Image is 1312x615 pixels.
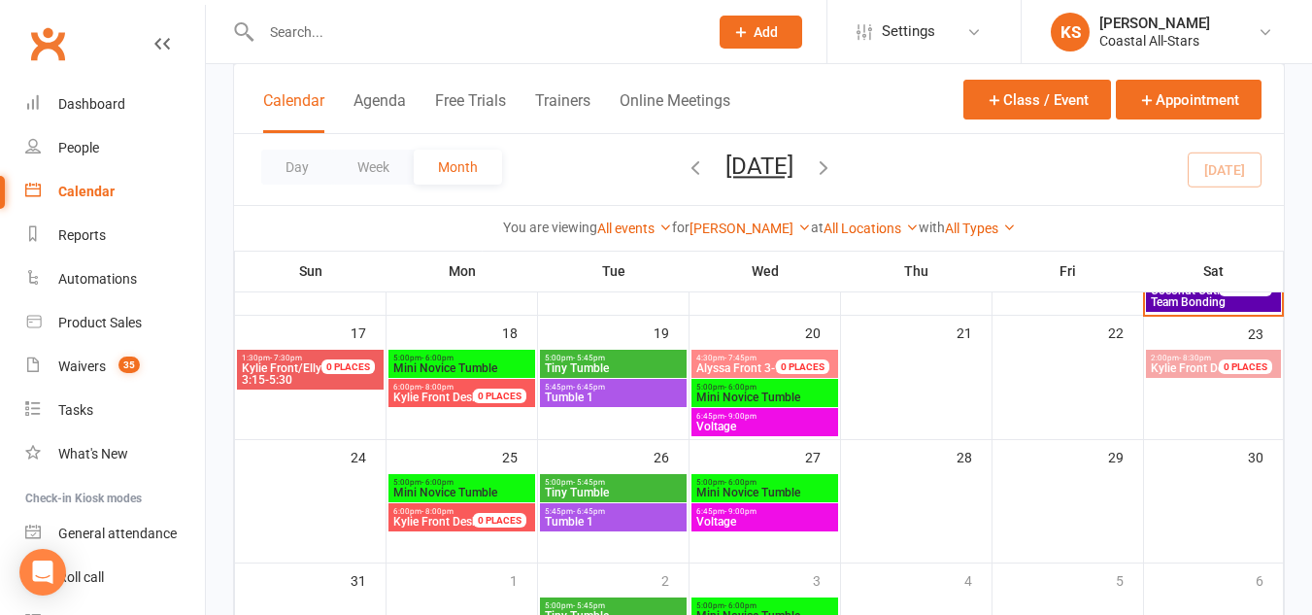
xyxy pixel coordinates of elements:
[392,383,496,392] span: 6:00pm
[23,19,72,68] a: Clubworx
[241,362,345,386] span: 3:15-5:30
[573,507,605,516] span: - 6:45pm
[544,362,683,374] span: Tiny Tumble
[25,126,205,170] a: People
[696,361,789,375] span: Alyssa Front 3-9p
[1248,317,1283,349] div: 23
[58,402,93,418] div: Tasks
[392,487,531,498] span: Mini Novice Tumble
[654,316,689,348] div: 19
[25,512,205,556] a: General attendance kiosk mode
[690,221,811,236] a: [PERSON_NAME]
[964,564,992,596] div: 4
[25,301,205,345] a: Product Sales
[957,316,992,348] div: 21
[882,10,935,53] span: Settings
[392,362,531,374] span: Mini Novice Tumble
[573,601,605,610] span: - 5:45pm
[25,345,205,389] a: Waivers 35
[1256,564,1283,596] div: 6
[393,391,478,404] span: Kylie Front Desk
[724,383,757,392] span: - 6:00pm
[392,354,531,362] span: 5:00pm
[805,316,840,348] div: 20
[261,150,333,185] button: Day
[811,220,824,235] strong: at
[58,140,99,155] div: People
[392,478,531,487] span: 5:00pm
[58,446,128,461] div: What's New
[321,359,375,374] div: 0 PLACES
[58,227,106,243] div: Reports
[351,316,386,348] div: 17
[353,91,406,133] button: Agenda
[510,564,537,596] div: 1
[25,83,205,126] a: Dashboard
[351,440,386,472] div: 24
[695,507,834,516] span: 6:45pm
[1219,359,1272,374] div: 0 PLACES
[754,24,778,40] span: Add
[333,150,414,185] button: Week
[25,257,205,301] a: Automations
[992,251,1144,291] th: Fri
[1108,316,1143,348] div: 22
[25,556,205,599] a: Roll call
[25,389,205,432] a: Tasks
[387,251,538,291] th: Mon
[1248,440,1283,472] div: 30
[963,80,1111,120] button: Class / Event
[945,221,1016,236] a: All Types
[573,383,605,392] span: - 6:45pm
[58,184,115,199] div: Calendar
[1179,354,1211,362] span: - 8:30pm
[421,507,454,516] span: - 8:00pm
[1144,251,1284,291] th: Sat
[841,251,992,291] th: Thu
[435,91,506,133] button: Free Trials
[58,271,137,287] div: Automations
[573,478,605,487] span: - 5:45pm
[235,251,387,291] th: Sun
[724,601,757,610] span: - 6:00pm
[544,487,683,498] span: Tiny Tumble
[270,354,302,362] span: - 7:30pm
[58,526,177,541] div: General attendance
[813,564,840,596] div: 3
[544,507,683,516] span: 5:45pm
[535,91,590,133] button: Trainers
[19,549,66,596] div: Open Intercom Messenger
[25,432,205,476] a: What's New
[695,421,834,432] span: Voltage
[118,357,140,373] span: 35
[1099,15,1210,32] div: [PERSON_NAME]
[58,359,106,374] div: Waivers
[25,214,205,257] a: Reports
[1116,80,1262,120] button: Appointment
[58,315,142,330] div: Product Sales
[544,478,683,487] span: 5:00pm
[503,220,597,235] strong: You are viewing
[695,412,834,421] span: 6:45pm
[695,601,834,610] span: 5:00pm
[1099,32,1210,50] div: Coastal All-Stars
[695,392,834,403] span: Mini Novice Tumble
[58,96,125,112] div: Dashboard
[351,564,386,596] div: 31
[725,153,793,180] button: [DATE]
[957,440,992,472] div: 28
[538,251,690,291] th: Tue
[544,354,683,362] span: 5:00pm
[724,412,757,421] span: - 9:00pm
[695,354,799,362] span: 4:30pm
[58,569,104,585] div: Roll call
[597,221,672,236] a: All events
[241,354,345,362] span: 1:30pm
[720,16,802,49] button: Add
[263,91,324,133] button: Calendar
[620,91,730,133] button: Online Meetings
[776,359,829,374] div: 0 PLACES
[573,354,605,362] span: - 5:45pm
[919,220,945,235] strong: with
[724,354,757,362] span: - 7:45pm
